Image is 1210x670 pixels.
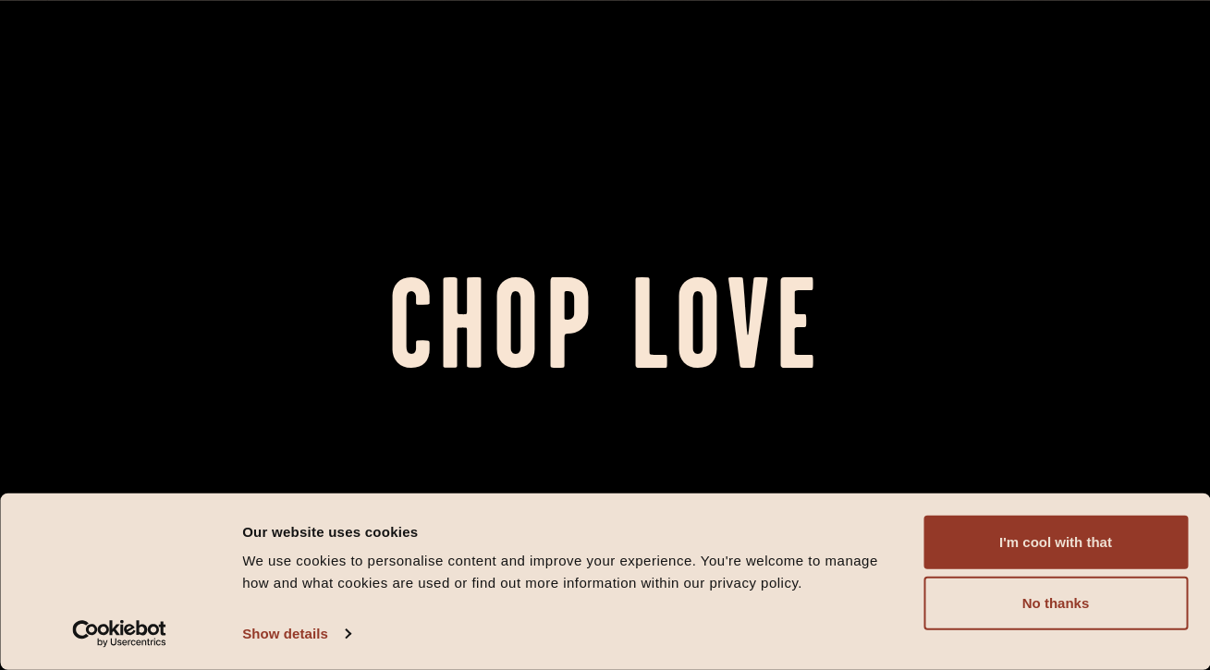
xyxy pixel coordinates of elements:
[923,516,1188,569] button: I'm cool with that
[242,520,902,542] div: Our website uses cookies
[242,620,349,648] a: Show details
[923,577,1188,630] button: No thanks
[39,620,201,648] a: Usercentrics Cookiebot - opens in a new window
[242,550,902,594] div: We use cookies to personalise content and improve your experience. You're welcome to manage how a...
